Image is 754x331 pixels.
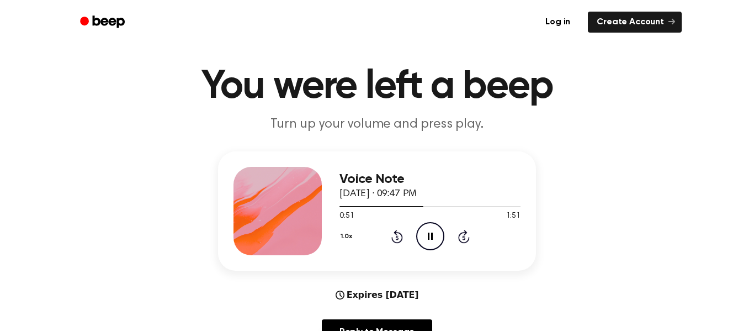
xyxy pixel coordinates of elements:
[72,12,135,33] a: Beep
[339,189,417,199] span: [DATE] · 09:47 PM
[534,9,581,35] a: Log in
[339,227,356,246] button: 1.0x
[94,67,660,107] h1: You were left a beep
[506,211,521,222] span: 1:51
[588,12,682,33] a: Create Account
[336,288,419,302] div: Expires [DATE]
[165,115,589,134] p: Turn up your volume and press play.
[339,211,354,222] span: 0:51
[339,172,521,187] h3: Voice Note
